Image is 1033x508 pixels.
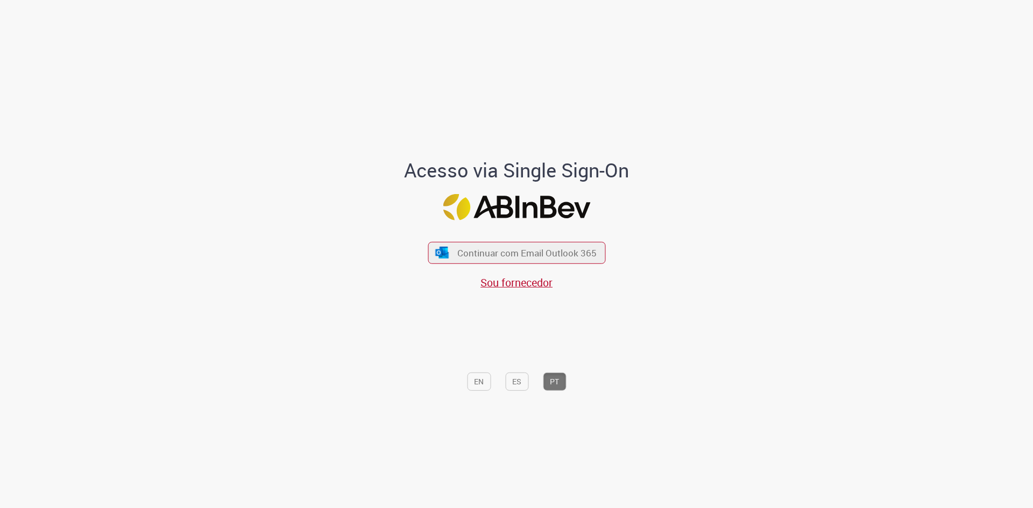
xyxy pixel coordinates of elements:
h1: Acesso via Single Sign-On [367,160,666,181]
a: Sou fornecedor [480,275,553,290]
button: ES [505,373,528,391]
span: Continuar com Email Outlook 365 [457,247,597,259]
button: PT [543,373,566,391]
button: ícone Azure/Microsoft 360 Continuar com Email Outlook 365 [428,242,605,264]
button: EN [467,373,491,391]
img: Logo ABInBev [443,194,590,220]
img: ícone Azure/Microsoft 360 [435,247,450,258]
